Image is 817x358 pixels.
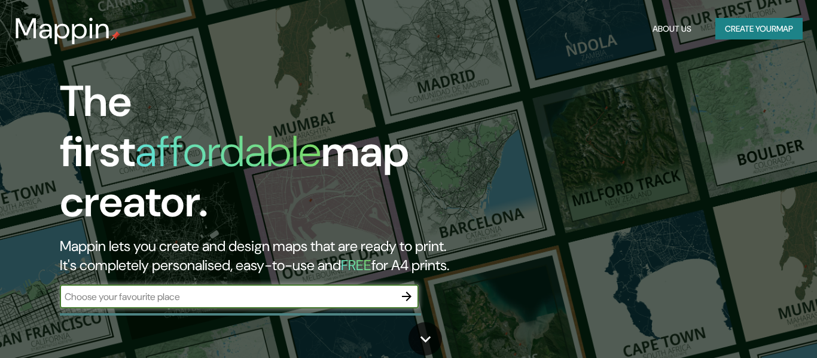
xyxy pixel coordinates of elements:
h1: The first map creator. [60,77,468,237]
button: Create yourmap [715,18,803,40]
h1: affordable [135,124,321,179]
input: Choose your favourite place [60,290,395,304]
img: mappin-pin [111,31,120,41]
h5: FREE [341,256,371,274]
button: About Us [648,18,696,40]
h2: Mappin lets you create and design maps that are ready to print. It's completely personalised, eas... [60,237,468,275]
h3: Mappin [14,12,111,45]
